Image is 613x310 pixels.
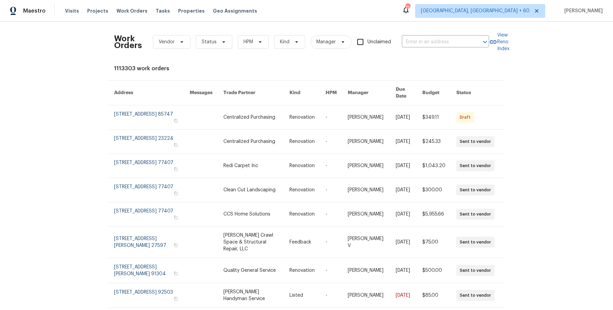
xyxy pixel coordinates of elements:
[342,283,390,308] td: [PERSON_NAME]
[320,154,342,178] td: -
[320,80,342,105] th: HPM
[320,202,342,226] td: -
[342,258,390,283] td: [PERSON_NAME]
[23,8,46,14] span: Maestro
[320,130,342,154] td: -
[109,80,184,105] th: Address
[173,215,179,221] button: Copy Address
[421,8,530,14] span: [GEOGRAPHIC_DATA], [GEOGRAPHIC_DATA] + 60
[173,242,179,248] button: Copy Address
[284,80,320,105] th: Kind
[173,166,179,172] button: Copy Address
[320,258,342,283] td: -
[173,142,179,148] button: Copy Address
[173,190,179,196] button: Copy Address
[342,226,390,258] td: [PERSON_NAME] V
[405,4,410,11] div: 759
[342,105,390,130] td: [PERSON_NAME]
[489,32,509,52] a: View Reno Index
[178,8,205,14] span: Properties
[218,202,284,226] td: CCS Home Solutions
[342,130,390,154] td: [PERSON_NAME]
[284,105,320,130] td: Renovation
[218,283,284,308] td: [PERSON_NAME] Handyman Service
[65,8,79,14] span: Visits
[156,9,170,13] span: Tasks
[284,202,320,226] td: Renovation
[402,37,470,47] input: Enter in an address
[284,258,320,283] td: Renovation
[213,8,257,14] span: Geo Assignments
[480,37,490,47] button: Open
[202,39,217,45] span: Status
[280,39,289,45] span: Kind
[417,80,451,105] th: Budget
[116,8,147,14] span: Work Orders
[390,80,417,105] th: Due Date
[284,130,320,154] td: Renovation
[284,178,320,202] td: Renovation
[284,226,320,258] td: Feedback
[173,270,179,277] button: Copy Address
[342,80,390,105] th: Manager
[218,105,284,130] td: Centralized Purchasing
[320,105,342,130] td: -
[218,178,284,202] td: Clean Cut Landscaping
[284,283,320,308] td: Listed
[218,80,284,105] th: Trade Partner
[284,154,320,178] td: Renovation
[218,154,284,178] td: Redi Carpet Inc
[320,226,342,258] td: -
[316,39,336,45] span: Manager
[218,258,284,283] td: Quality General Service
[342,178,390,202] td: [PERSON_NAME]
[243,39,253,45] span: HPM
[87,8,108,14] span: Projects
[114,35,142,49] h2: Work Orders
[320,283,342,308] td: -
[562,8,603,14] span: [PERSON_NAME]
[451,80,504,105] th: Status
[218,226,284,258] td: [PERSON_NAME] Crawl Space & Structural Repair, LLC
[114,65,499,72] div: 1113303 work orders
[184,80,218,105] th: Messages
[342,202,390,226] td: [PERSON_NAME]
[173,118,179,124] button: Copy Address
[159,39,175,45] span: Vendor
[367,39,391,46] span: Unclaimed
[320,178,342,202] td: -
[173,296,179,302] button: Copy Address
[342,154,390,178] td: [PERSON_NAME]
[218,130,284,154] td: Centralized Purchasing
